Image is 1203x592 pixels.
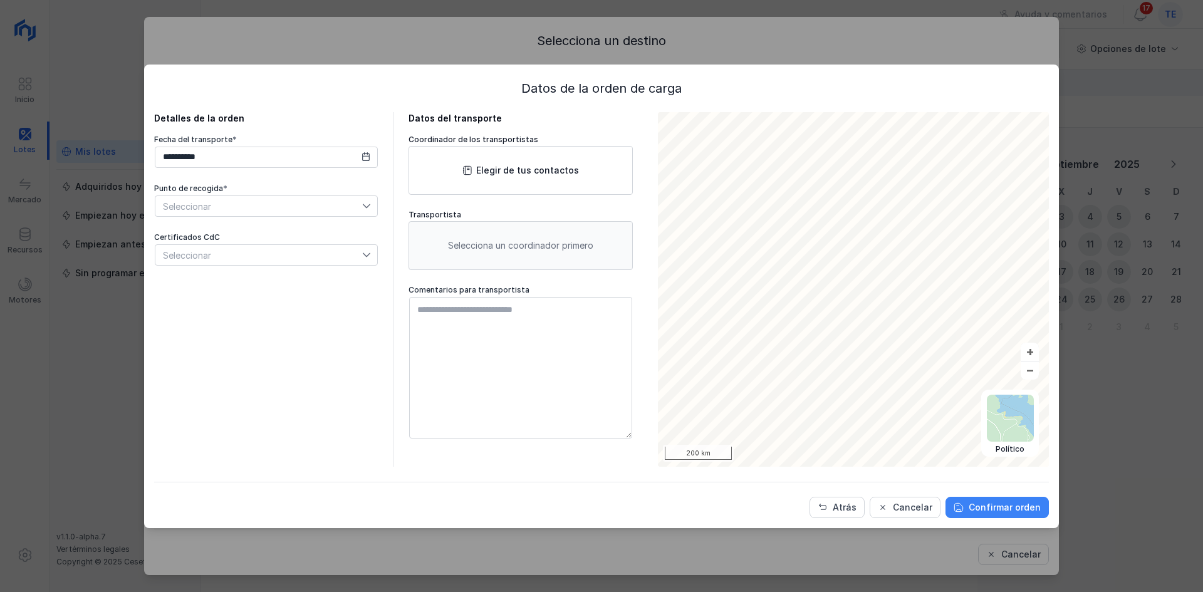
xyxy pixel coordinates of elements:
div: Fecha del transporte [154,135,378,145]
div: Punto de recogida [154,184,378,194]
img: political.webp [987,395,1034,442]
div: Detalles de la orden [154,112,378,125]
div: Coordinador de los transportistas [409,135,633,145]
div: Certificados CdC [154,232,378,242]
div: Cancelar [893,501,932,514]
div: Elegir de tus contactos [476,164,579,177]
div: Seleccionar [155,245,214,265]
button: Confirmar orden [945,497,1049,518]
div: Datos de la orden de carga [154,80,1049,97]
div: Político [987,444,1034,454]
div: Selecciona un coordinador primero [409,221,633,270]
span: Seleccionar [155,196,362,216]
div: Atrás [833,501,857,514]
button: – [1021,361,1039,380]
div: Confirmar orden [969,501,1041,514]
div: Transportista [409,210,633,220]
button: Atrás [810,497,865,518]
div: Datos del transporte [409,112,633,125]
button: + [1021,343,1039,361]
button: Cancelar [870,497,940,518]
div: Comentarios para transportista [409,285,633,295]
